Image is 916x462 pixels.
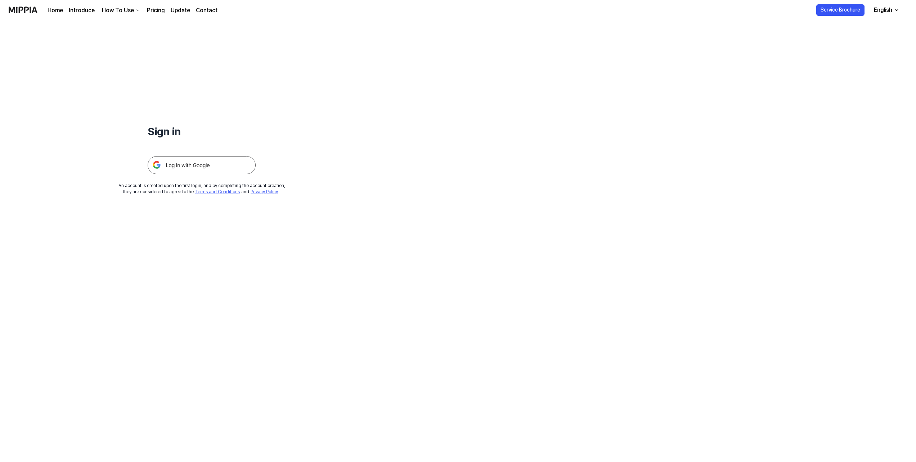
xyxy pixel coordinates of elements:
h1: Sign in [148,124,256,139]
a: Pricing [147,6,165,15]
a: Contact [196,6,217,15]
button: Service Brochure [816,4,865,16]
a: Terms and Conditions [195,189,240,194]
div: English [872,6,894,14]
a: Home [48,6,63,15]
a: Update [171,6,190,15]
button: How To Use [100,6,141,15]
div: An account is created upon the first login, and by completing the account creation, they are cons... [118,183,285,195]
a: Privacy Policy [251,189,278,194]
button: English [868,3,904,17]
img: 구글 로그인 버튼 [148,156,256,174]
div: How To Use [100,6,135,15]
a: Introduce [69,6,95,15]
